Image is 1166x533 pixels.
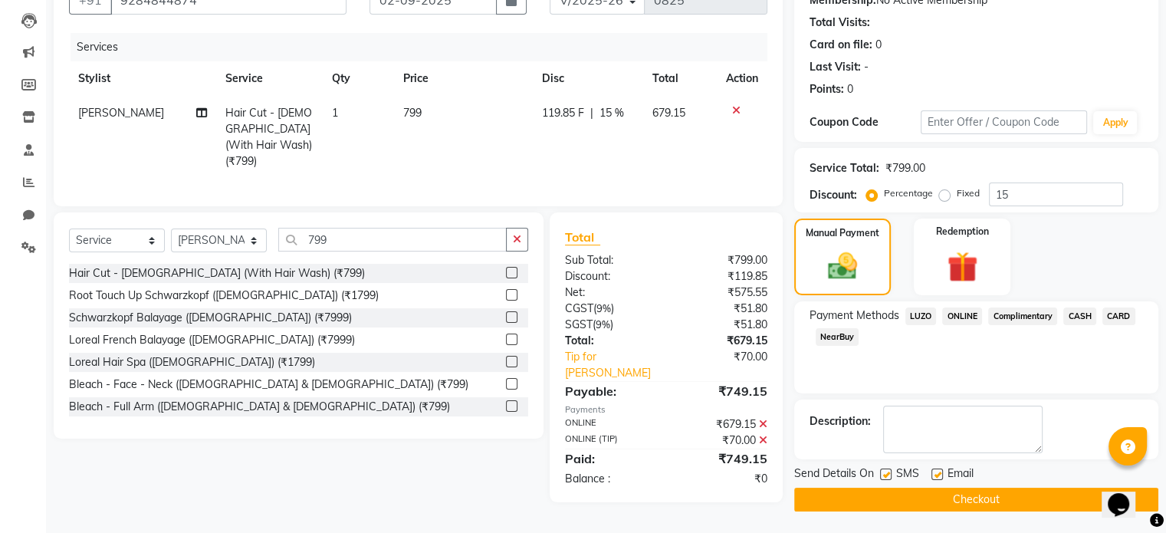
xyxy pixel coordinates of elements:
div: ( ) [553,301,666,317]
span: 1 [332,106,338,120]
div: Total Visits: [810,15,870,31]
div: ₹51.80 [666,301,779,317]
label: Percentage [884,186,933,200]
div: 0 [847,81,853,97]
div: Balance : [553,471,666,487]
div: ₹679.15 [666,416,779,433]
a: Tip for [PERSON_NAME] [553,349,685,381]
div: Root Touch Up Schwarzkopf ([DEMOGRAPHIC_DATA]) (₹1799) [69,288,379,304]
th: Service [215,61,323,96]
div: Bleach - Full Arm ([DEMOGRAPHIC_DATA] & [DEMOGRAPHIC_DATA]) (₹799) [69,399,450,415]
div: Payable: [553,382,666,400]
div: ₹679.15 [666,333,779,349]
input: Enter Offer / Coupon Code [921,110,1088,134]
span: Email [948,466,974,485]
th: Disc [533,61,643,96]
div: ₹799.00 [666,252,779,268]
div: Points: [810,81,844,97]
span: 119.85 F [542,105,584,121]
span: | [590,105,593,121]
div: Loreal Hair Spa ([DEMOGRAPHIC_DATA]) (₹1799) [69,354,315,370]
span: ONLINE [942,308,982,325]
th: Action [717,61,767,96]
div: ₹0 [666,471,779,487]
div: Hair Cut - [DEMOGRAPHIC_DATA] (With Hair Wash) (₹799) [69,265,365,281]
button: Apply [1093,111,1137,134]
div: ₹575.55 [666,285,779,301]
div: Net: [553,285,666,301]
div: Coupon Code [810,114,921,130]
div: Total: [553,333,666,349]
div: ONLINE [553,416,666,433]
div: ONLINE (TIP) [553,433,666,449]
div: Sub Total: [553,252,666,268]
span: CARD [1102,308,1135,325]
img: _gift.svg [938,248,987,286]
div: ₹70.00 [666,433,779,449]
div: ₹119.85 [666,268,779,285]
label: Fixed [957,186,980,200]
iframe: chat widget [1102,472,1151,518]
th: Qty [323,61,394,96]
div: ₹70.00 [685,349,778,381]
img: _cash.svg [819,249,866,283]
span: CASH [1063,308,1096,325]
div: ₹749.15 [666,382,779,400]
div: Service Total: [810,160,879,176]
div: ₹51.80 [666,317,779,333]
div: Payments [565,403,767,416]
div: ( ) [553,317,666,333]
span: Complimentary [988,308,1057,325]
span: LUZO [905,308,937,325]
th: Stylist [69,61,215,96]
div: Last Visit: [810,59,861,75]
span: 15 % [599,105,624,121]
span: 9% [596,302,611,314]
span: Hair Cut - [DEMOGRAPHIC_DATA] (With Hair Wash) (₹799) [225,106,311,168]
div: Discount: [810,187,857,203]
span: 9% [596,318,610,331]
span: CGST [565,301,593,315]
span: 799 [403,106,422,120]
label: Manual Payment [806,226,879,240]
div: ₹749.15 [666,449,779,468]
span: SGST [565,317,593,331]
div: Loreal French Balayage ([DEMOGRAPHIC_DATA]) (₹7999) [69,332,355,348]
div: Description: [810,413,871,429]
th: Total [643,61,717,96]
div: Discount: [553,268,666,285]
input: Search or Scan [278,228,507,252]
span: 679.15 [652,106,685,120]
th: Price [394,61,533,96]
label: Redemption [936,225,989,239]
span: Payment Methods [810,308,899,324]
div: Card on file: [810,37,872,53]
div: ₹799.00 [885,160,925,176]
button: Checkout [794,488,1158,512]
span: SMS [896,466,919,485]
span: Send Details On [794,466,874,485]
div: 0 [875,37,882,53]
div: - [864,59,869,75]
div: Bleach - Face - Neck ([DEMOGRAPHIC_DATA] & [DEMOGRAPHIC_DATA]) (₹799) [69,377,468,393]
div: Services [71,33,779,61]
div: Schwarzkopf Balayage ([DEMOGRAPHIC_DATA]) (₹7999) [69,310,352,326]
span: NearBuy [816,328,859,346]
span: Total [565,229,600,245]
span: [PERSON_NAME] [78,106,164,120]
div: Paid: [553,449,666,468]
